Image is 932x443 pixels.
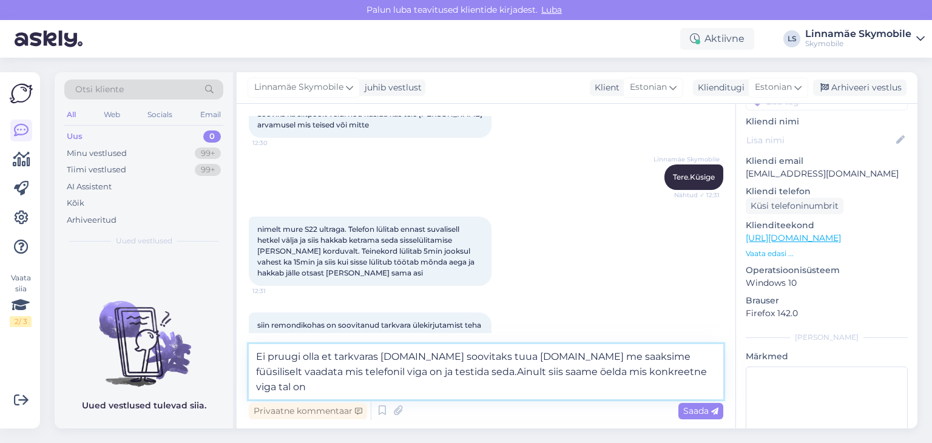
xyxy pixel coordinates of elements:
div: Klienditugi [693,81,745,94]
span: Uued vestlused [116,235,172,246]
p: Kliendi telefon [746,185,908,198]
span: siin remondikohas on soovitanud tarkvara ülekirjutamist teha aga kas see ka aitab ? [257,320,483,340]
div: juhib vestlust [360,81,422,94]
div: 99+ [195,164,221,176]
span: nimelt mure S22 ultraga. Telefon lülitab ennast suvalisell hetkel välja ja siis hakkab ketrama se... [257,225,476,277]
input: Lisa nimi [746,134,894,147]
span: Nähtud ✓ 12:31 [674,191,720,200]
div: Uus [67,130,83,143]
div: Minu vestlused [67,147,127,160]
div: 0 [203,130,221,143]
div: AI Assistent [67,181,112,193]
div: 99+ [195,147,221,160]
div: Aktiivne [680,28,754,50]
span: 12:30 [252,138,298,147]
span: Estonian [755,81,792,94]
div: Tiimi vestlused [67,164,126,176]
p: Kliendi email [746,155,908,167]
div: Socials [145,107,175,123]
span: Tere.Küsige [673,172,715,181]
div: 2 / 3 [10,316,32,327]
div: Skymobile [805,39,911,49]
span: Luba [538,4,566,15]
p: Kliendi nimi [746,115,908,128]
textarea: Ei pruugi olla et tarkvaras [DOMAIN_NAME] soovitaks tuua [DOMAIN_NAME] me saaksime füüsiliselt va... [249,344,723,399]
span: 12:31 [252,286,298,296]
div: Web [101,107,123,123]
span: Linnamäe Skymobile [254,81,343,94]
p: Klienditeekond [746,219,908,232]
div: Email [198,107,223,123]
div: Vaata siia [10,272,32,327]
div: Küsi telefoninumbrit [746,198,843,214]
p: Firefox 142.0 [746,307,908,320]
p: Vaata edasi ... [746,248,908,259]
span: Estonian [630,81,667,94]
div: Linnamäe Skymobile [805,29,911,39]
p: Windows 10 [746,277,908,289]
span: Linnamäe Skymobile [653,155,720,164]
span: Otsi kliente [75,83,124,96]
div: Arhiveeri vestlus [813,79,907,96]
p: Brauser [746,294,908,307]
p: Operatsioonisüsteem [746,264,908,277]
img: No chats [55,279,233,388]
img: Askly Logo [10,82,33,105]
a: Linnamäe SkymobileSkymobile [805,29,925,49]
div: Kõik [67,197,84,209]
a: [URL][DOMAIN_NAME] [746,232,841,243]
div: Arhiveeritud [67,214,116,226]
div: [PERSON_NAME] [746,332,908,343]
p: Märkmed [746,350,908,363]
p: Uued vestlused tulevad siia. [82,399,206,412]
div: Privaatne kommentaar [249,403,367,419]
div: LS [783,30,800,47]
span: Saada [683,405,718,416]
p: [EMAIL_ADDRESS][DOMAIN_NAME] [746,167,908,180]
div: Klient [590,81,620,94]
div: All [64,107,78,123]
